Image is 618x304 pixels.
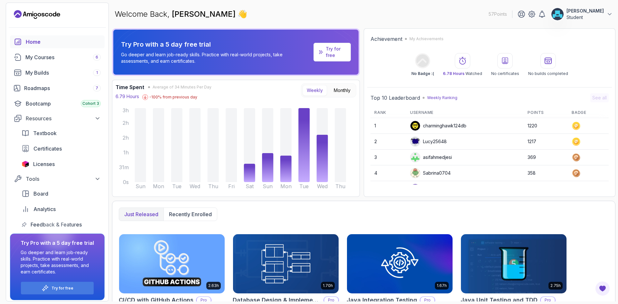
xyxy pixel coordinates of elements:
[25,69,101,77] div: My Builds
[115,9,247,19] p: Welcome Back,
[10,173,105,185] button: Tools
[26,175,101,183] div: Tools
[33,129,57,137] span: Textbook
[314,43,351,61] a: Try for free
[370,165,406,181] td: 4
[51,286,73,291] a: Try for free
[10,35,105,48] a: home
[18,127,105,140] a: textbook
[551,8,564,20] img: user profile image
[370,35,402,43] h2: Achievement
[410,152,452,162] div: asifahmedjesi
[82,101,99,106] span: Cohort 3
[33,145,62,152] span: Certificates
[410,121,466,131] div: charminghawk124db
[551,8,613,21] button: user profile image[PERSON_NAME]Student
[116,93,139,100] p: 6.79 Hours
[443,71,482,76] p: Watched
[591,278,612,298] iframe: chat widget
[491,71,519,76] p: No certificates
[347,234,453,293] img: Java Integration Testing card
[370,134,406,150] td: 2
[303,85,327,96] button: Weekly
[323,283,333,288] p: 1.70h
[26,38,101,46] div: Home
[121,51,311,64] p: Go deeper and learn job-ready skills. Practice with real-world projects, take assessments, and ea...
[121,40,311,49] p: Try Pro with a 5 day free trial
[420,297,435,303] p: Pro
[26,115,101,122] div: Resources
[410,184,456,194] div: Lambalamba160
[21,281,94,295] button: Try for free
[119,208,164,221] button: Just released
[21,249,94,275] p: Go deeper and learn job-ready skills. Practice with real-world projects, take assessments, and ea...
[197,297,211,303] p: Pro
[228,183,235,189] tspan: Fri
[370,94,420,102] h2: Top 10 Leaderboard
[524,134,568,150] td: 1217
[22,161,29,167] img: jetbrains icon
[18,187,105,200] a: board
[136,183,145,189] tspan: Sun
[370,107,406,118] th: Rank
[96,86,98,91] span: 7
[18,158,105,170] a: licenses
[324,297,338,303] p: Pro
[411,71,434,76] p: No Badge :(
[164,208,217,221] button: Recently enrolled
[246,183,254,189] tspan: Sat
[123,134,129,141] tspan: 2h
[524,150,568,165] td: 369
[208,283,219,288] p: 2.63h
[330,85,355,96] button: Monthly
[18,218,105,231] a: feedback
[172,9,238,19] span: [PERSON_NAME]
[123,149,129,156] tspan: 1h
[406,107,524,118] th: Username
[410,136,447,147] div: Lucy25648
[153,85,211,90] span: Average of 34 Minutes Per Day
[461,234,566,293] img: Java Unit Testing and TDD card
[123,120,129,126] tspan: 2h
[172,183,182,189] tspan: Tue
[96,70,98,75] span: 1
[33,160,55,168] span: Licenses
[10,51,105,64] a: courses
[149,95,197,100] p: -100 % from previous day
[10,66,105,79] a: builds
[409,36,444,41] p: My Achievements
[443,71,464,76] span: 6.78 Hours
[31,221,82,228] span: Feedback & Features
[25,53,101,61] div: My Courses
[10,97,105,110] a: bootcamp
[10,113,105,124] button: Resources
[590,93,609,102] button: See all
[410,121,420,131] img: user profile image
[169,210,212,218] p: Recently enrolled
[116,83,144,91] h3: Time Spent
[410,152,420,162] img: user profile image
[370,118,406,134] td: 1
[123,107,129,114] tspan: 3h
[326,46,346,59] a: Try for free
[96,55,98,60] span: 6
[566,8,604,14] p: [PERSON_NAME]
[299,183,309,189] tspan: Tue
[24,84,101,92] div: Roadmaps
[427,95,457,100] p: Weekly Ranking
[18,142,105,155] a: certificates
[524,118,568,134] td: 1220
[550,283,561,288] p: 2.75h
[123,179,129,185] tspan: 0s
[233,234,339,293] img: Database Design & Implementation card
[208,183,218,189] tspan: Thu
[489,11,507,17] p: 57 Points
[335,183,345,189] tspan: Thu
[496,162,612,275] iframe: chat widget
[153,183,164,189] tspan: Mon
[528,71,568,76] p: No builds completed
[568,107,609,118] th: Badge
[370,181,406,197] td: 5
